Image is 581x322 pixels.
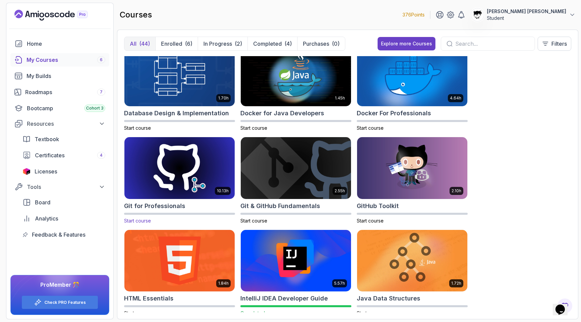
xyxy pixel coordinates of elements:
span: 6 [100,57,103,63]
p: 2.10h [452,188,461,194]
p: 1.45h [335,95,345,101]
p: 1.72h [451,281,461,286]
span: Start course [124,125,151,131]
button: In Progress(2) [198,37,247,50]
h2: Docker For Professionals [357,109,431,118]
div: (44) [139,40,150,48]
img: Java Data Structures card [357,230,467,292]
div: Roadmaps [25,88,105,96]
span: Analytics [35,214,58,223]
div: My Builds [27,72,105,80]
p: Enrolled [161,40,182,48]
span: Start course [357,218,384,224]
span: Licenses [35,167,57,175]
img: Docker for Java Developers card [241,44,351,106]
h2: courses [120,9,152,20]
span: Start course [240,218,267,224]
p: 2.55h [335,188,345,194]
span: Cohort 3 [86,106,104,111]
img: IntelliJ IDEA Developer Guide card [241,230,351,292]
p: In Progress [203,40,232,48]
h2: Database Design & Implementation [124,109,229,118]
button: Completed(4) [247,37,297,50]
span: Start course [240,125,267,131]
a: licenses [18,165,109,178]
img: Docker For Professionals card [357,44,467,106]
input: Search... [455,40,529,48]
p: Completed [253,40,282,48]
div: Bootcamp [27,104,105,112]
img: GitHub Toolkit card [357,137,467,199]
a: roadmaps [10,85,109,99]
div: Resources [27,120,105,128]
button: Enrolled(6) [155,37,198,50]
h2: IntelliJ IDEA Developer Guide [240,294,328,303]
button: Purchases(0) [297,37,345,50]
img: user profile image [471,8,484,21]
span: Start course [124,310,151,316]
div: My Courses [27,56,105,64]
span: 7 [100,89,103,95]
a: certificates [18,149,109,162]
div: (6) [185,40,192,48]
span: Feedback & Features [32,231,85,239]
button: Check PRO Features [22,295,98,309]
iframe: chat widget [553,295,574,315]
span: Certificates [35,151,65,159]
p: 1.70h [218,95,229,101]
img: Git for Professionals card [122,135,237,200]
span: Textbook [35,135,59,143]
a: board [18,196,109,209]
img: Git & GitHub Fundamentals card [241,137,351,199]
a: Check PRO Features [44,300,86,305]
div: Home [27,40,105,48]
p: 10.13h [217,188,229,194]
a: Landing page [14,10,103,21]
a: IntelliJ IDEA Developer Guide card5.57hIntelliJ IDEA Developer GuideCompleted [240,230,351,317]
span: Board [35,198,50,206]
p: 5.57h [334,281,345,286]
a: feedback [18,228,109,241]
p: 1.84h [218,281,229,286]
div: (2) [235,40,242,48]
button: All(44) [124,37,155,50]
button: Tools [10,181,109,193]
span: Completed [240,310,265,316]
h2: Java Data Structures [357,294,420,303]
div: (0) [332,40,340,48]
img: Database Design & Implementation card [124,44,235,106]
a: builds [10,69,109,83]
h2: Git for Professionals [124,201,185,211]
a: bootcamp [10,102,109,115]
a: home [10,37,109,50]
a: courses [10,53,109,67]
h2: Docker for Java Developers [240,109,324,118]
img: jetbrains icon [23,168,31,175]
div: (4) [284,40,292,48]
img: HTML Essentials card [124,230,235,292]
span: Start course [124,218,151,224]
p: [PERSON_NAME] [PERSON_NAME] [487,8,566,15]
p: Filters [551,40,567,48]
h2: GitHub Toolkit [357,201,399,211]
p: Student [487,15,566,22]
button: Filters [538,37,571,51]
h2: HTML Essentials [124,294,173,303]
h2: Git & GitHub Fundamentals [240,201,320,211]
div: Explore more Courses [381,40,432,47]
span: Start course [357,310,384,316]
p: Purchases [303,40,329,48]
button: Resources [10,118,109,130]
a: textbook [18,132,109,146]
p: All [130,40,137,48]
a: analytics [18,212,109,225]
div: Tools [27,183,105,191]
p: 4.64h [450,95,461,101]
button: Explore more Courses [378,37,435,50]
span: 4 [100,153,103,158]
p: 376 Points [402,11,425,18]
span: Start course [357,125,384,131]
button: user profile image[PERSON_NAME] [PERSON_NAME]Student [471,8,576,22]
